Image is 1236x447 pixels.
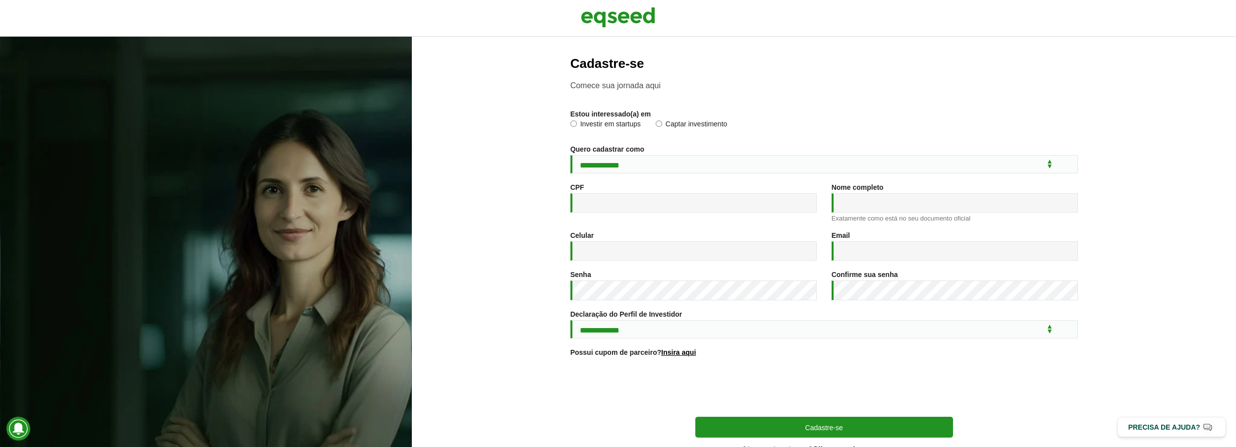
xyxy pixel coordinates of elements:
[581,5,655,30] img: EqSeed Logo
[656,120,662,127] input: Captar investimento
[695,417,953,438] button: Cadastre-se
[570,146,644,153] label: Quero cadastrar como
[570,120,641,130] label: Investir em startups
[570,81,1078,90] p: Comece sua jornada aqui
[570,232,594,239] label: Celular
[832,271,898,278] label: Confirme sua senha
[749,368,899,407] iframe: reCAPTCHA
[570,349,696,356] label: Possui cupom de parceiro?
[570,271,591,278] label: Senha
[570,111,651,117] label: Estou interessado(a) em
[570,56,1078,71] h2: Cadastre-se
[656,120,728,130] label: Captar investimento
[570,311,682,318] label: Declaração do Perfil de Investidor
[570,184,584,191] label: CPF
[832,232,850,239] label: Email
[832,215,1078,222] div: Exatamente como está no seu documento oficial
[661,349,696,356] a: Insira aqui
[570,120,577,127] input: Investir em startups
[832,184,884,191] label: Nome completo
